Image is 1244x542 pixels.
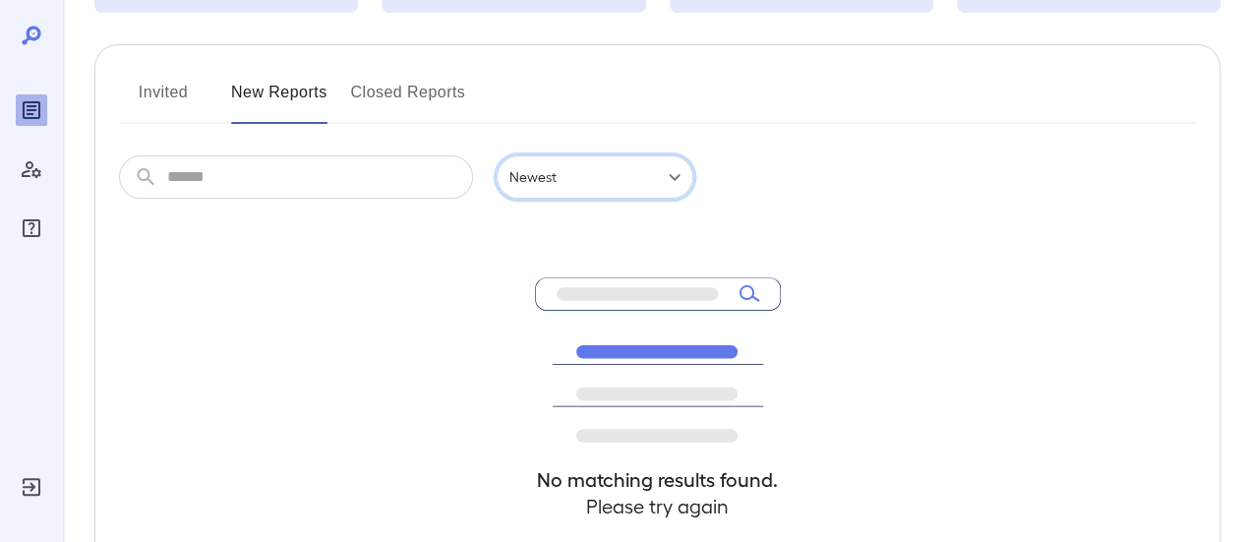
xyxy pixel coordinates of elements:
button: New Reports [231,77,327,124]
h4: No matching results found. [535,466,781,493]
div: FAQ [16,212,47,244]
div: Log Out [16,471,47,503]
button: Closed Reports [351,77,466,124]
div: Newest [497,155,693,199]
div: Reports [16,94,47,126]
h4: Please try again [535,493,781,519]
div: Manage Users [16,153,47,185]
button: Invited [119,77,207,124]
